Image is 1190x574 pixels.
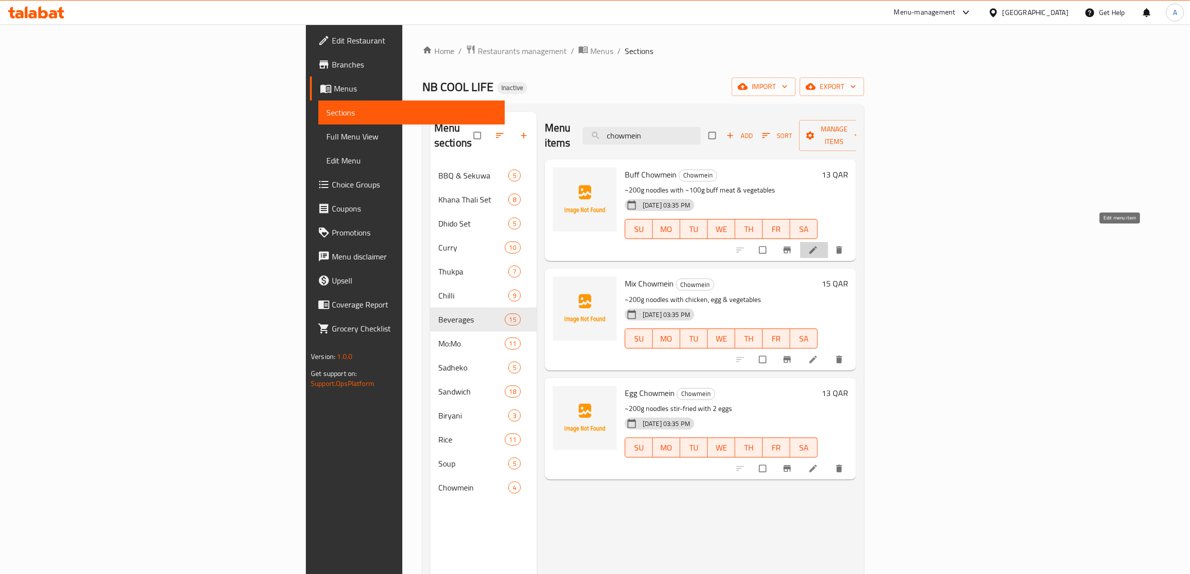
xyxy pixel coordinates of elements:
[762,130,793,141] span: Sort
[653,328,680,348] button: MO
[800,77,864,96] button: export
[776,239,800,261] button: Branch-specific-item
[430,187,537,211] div: Khana Thali Set8
[334,82,497,94] span: Menus
[724,128,756,143] button: Add
[438,409,508,421] div: Biryani
[430,451,537,475] div: Soup5
[332,202,497,214] span: Coupons
[332,178,497,190] span: Choice Groups
[790,219,818,239] button: SA
[767,222,786,236] span: FR
[724,128,756,143] span: Add item
[677,388,715,399] span: Chowmein
[310,268,505,292] a: Upsell
[794,331,814,346] span: SA
[828,239,852,261] button: delete
[703,126,724,145] span: Select section
[1003,7,1069,18] div: [GEOGRAPHIC_DATA]
[509,195,520,204] span: 8
[310,244,505,268] a: Menu disclaimer
[657,222,676,236] span: MO
[808,354,820,364] a: Edit menu item
[497,83,527,92] span: Inactive
[545,120,571,150] h2: Menu items
[625,45,653,57] span: Sections
[513,124,537,146] button: Add section
[684,440,704,455] span: TU
[657,440,676,455] span: MO
[310,220,505,244] a: Promotions
[430,331,537,355] div: Mo:Mo11
[653,437,680,457] button: MO
[318,124,505,148] a: Full Menu View
[332,226,497,238] span: Promotions
[828,348,852,370] button: delete
[438,337,505,349] div: Mo:Mo
[625,293,818,306] p: ~200g noodles with chicken, egg & vegetables
[767,440,786,455] span: FR
[553,386,617,450] img: Egg Chowmein
[578,44,613,57] a: Menus
[739,331,759,346] span: TH
[438,481,508,493] span: Chowmein
[438,265,508,277] span: Thukpa
[311,377,374,390] a: Support.OpsPlatform
[808,463,820,473] a: Edit menu item
[311,350,335,363] span: Version:
[639,200,694,210] span: [DATE] 03:35 PM
[326,130,497,142] span: Full Menu View
[430,235,537,259] div: Curry10
[438,217,508,229] span: Dhido Set
[508,265,521,277] div: items
[735,437,763,457] button: TH
[326,106,497,118] span: Sections
[318,100,505,124] a: Sections
[732,77,796,96] button: import
[590,45,613,57] span: Menus
[509,171,520,180] span: 5
[735,219,763,239] button: TH
[808,80,856,93] span: export
[505,243,520,252] span: 10
[822,167,848,181] h6: 13 QAR
[505,385,521,397] div: items
[625,328,653,348] button: SU
[625,219,653,239] button: SU
[508,409,521,421] div: items
[760,128,795,143] button: Sort
[553,276,617,340] img: Mix Chowmein
[509,291,520,300] span: 9
[679,169,717,181] span: Chowmein
[505,433,521,445] div: items
[684,331,704,346] span: TU
[430,259,537,283] div: Thukpa7
[310,28,505,52] a: Edit Restaurant
[422,44,864,57] nav: breadcrumb
[438,313,505,325] span: Beverages
[430,159,537,503] nav: Menu sections
[828,457,852,479] button: delete
[790,328,818,348] button: SA
[625,385,675,400] span: Egg Chowmein
[310,76,505,100] a: Menus
[680,437,708,457] button: TU
[318,148,505,172] a: Edit Menu
[763,328,790,348] button: FR
[763,219,790,239] button: FR
[756,128,799,143] span: Sort items
[438,385,505,397] div: Sandwich
[807,123,862,148] span: Manage items
[332,34,497,46] span: Edit Restaurant
[653,219,680,239] button: MO
[332,274,497,286] span: Upsell
[1173,7,1177,18] span: A
[708,437,735,457] button: WE
[799,120,870,151] button: Manage items
[509,267,520,276] span: 7
[310,316,505,340] a: Grocery Checklist
[430,427,537,451] div: Rice11
[740,80,788,93] span: import
[505,241,521,253] div: items
[430,403,537,427] div: Biryani3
